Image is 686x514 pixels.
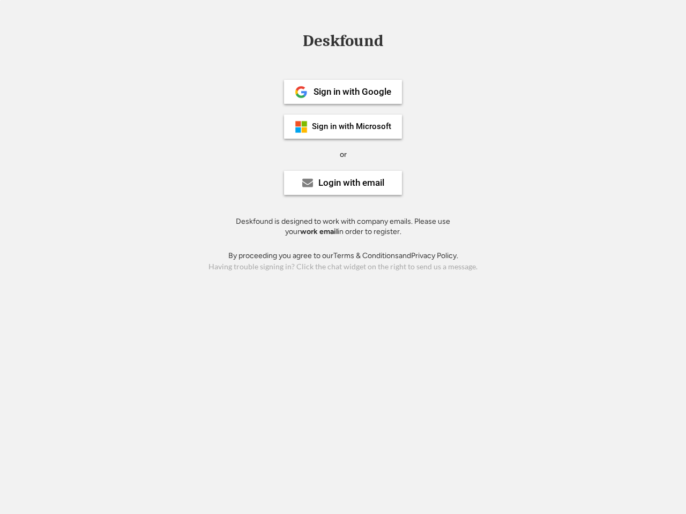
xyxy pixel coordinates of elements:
div: Login with email [318,178,384,187]
div: Sign in with Google [314,87,391,96]
div: By proceeding you agree to our and [228,251,458,261]
div: Sign in with Microsoft [312,123,391,131]
img: ms-symbollockup_mssymbol_19.png [295,120,308,133]
div: or [340,149,347,160]
div: Deskfound is designed to work with company emails. Please use your in order to register. [222,216,464,237]
img: 1024px-Google__G__Logo.svg.png [295,86,308,99]
strong: work email [300,227,338,236]
a: Terms & Conditions [333,251,399,260]
a: Privacy Policy. [411,251,458,260]
div: Deskfound [297,33,389,49]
